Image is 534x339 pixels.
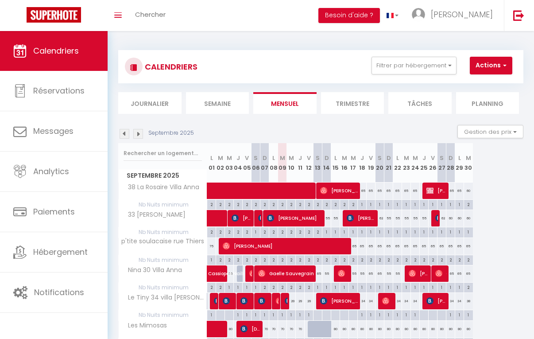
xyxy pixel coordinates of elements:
span: [PERSON_NAME] [435,210,438,226]
div: 55 [331,210,340,226]
abbr: J [236,154,240,162]
div: 1 [446,283,455,291]
div: 2 [313,255,322,264]
div: 65 [349,238,358,254]
th: 25 [420,143,429,183]
div: 2 [216,200,224,208]
abbr: S [316,154,320,162]
abbr: D [325,154,329,162]
span: Nina 30 Villa Anna [120,265,184,275]
div: 2 [269,227,278,236]
span: [PERSON_NAME] [431,9,493,20]
span: Le Tiny 34 villa [PERSON_NAME] [120,293,209,303]
abbr: J [422,154,426,162]
div: 2 [322,255,331,264]
div: 1 [375,283,384,291]
div: 2 [305,227,313,236]
div: 34 [402,293,411,309]
div: 62 [375,210,384,226]
li: Planning [456,92,519,114]
div: 2 [216,283,224,291]
div: 2 [278,283,286,291]
div: 2 [358,255,366,264]
th: 23 [402,143,411,183]
span: [PERSON_NAME] [214,292,217,309]
button: Actions [470,57,512,74]
div: 1 [260,310,269,319]
span: [PERSON_NAME] [426,292,447,309]
div: 1 [375,227,384,236]
span: Réservations [33,85,85,96]
div: 1 [384,227,393,236]
div: 1 [367,283,375,291]
div: 2 [225,255,233,264]
div: 2 [437,255,446,264]
span: [PERSON_NAME] [258,292,270,309]
th: 09 [278,143,287,183]
div: 55 [393,210,402,226]
abbr: L [334,154,337,162]
th: 26 [429,143,437,183]
span: Calendriers [33,45,79,56]
div: 2 [216,227,224,236]
div: 29 [287,293,296,309]
div: 2 [287,227,295,236]
div: 2 [464,200,473,208]
div: 1 [455,227,464,236]
th: 19 [367,143,375,183]
img: logout [513,10,524,21]
span: Nb Nuits minimum [119,200,207,210]
div: 2 [296,255,304,264]
abbr: V [369,154,373,162]
div: 55 [349,265,358,282]
th: 02 [216,143,225,183]
div: 1 [358,200,366,208]
div: 1 [340,227,348,236]
div: 65 [313,265,322,282]
div: 1 [313,283,322,291]
th: 21 [384,143,393,183]
div: 2 [313,227,322,236]
div: 1 [207,310,216,319]
div: 1 [207,255,216,264]
abbr: M [466,154,471,162]
div: 1 [402,283,410,291]
div: 65 [411,238,420,254]
abbr: J [298,154,302,162]
span: Samo Gerksic [285,292,288,309]
div: 65 [393,238,402,254]
abbr: M [351,154,356,162]
div: 34 [393,293,402,309]
span: p'tite soulacaise rue Thiers [120,238,204,245]
div: 1 [464,227,473,236]
th: 10 [287,143,296,183]
h3: CALENDRIERS [143,57,197,77]
div: 2 [367,255,375,264]
div: 2 [322,200,331,208]
th: 14 [322,143,331,183]
div: 2 [446,255,455,264]
span: Nb Nuits minimum [119,227,207,237]
div: 1 [411,283,419,291]
span: [PERSON_NAME] [320,182,359,199]
div: 1 [349,283,357,291]
div: 65 [402,238,411,254]
div: 2 [243,255,251,264]
a: Cassiopee Naïli [204,265,213,282]
div: 65 [367,238,375,254]
th: 15 [331,143,340,183]
div: 65 [375,265,384,282]
div: 34 [358,293,367,309]
span: Cassiopee Naïli [208,261,249,277]
li: Mensuel [253,92,317,114]
li: Tâches [388,92,452,114]
div: 34 [411,293,420,309]
div: 1 [252,227,260,236]
div: 2 [393,255,402,264]
abbr: M [342,154,347,162]
button: Besoin d'aide ? [318,8,380,23]
div: 2 [207,200,216,208]
div: 60 [455,210,464,226]
div: 2 [287,200,295,208]
div: 65 [446,238,455,254]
